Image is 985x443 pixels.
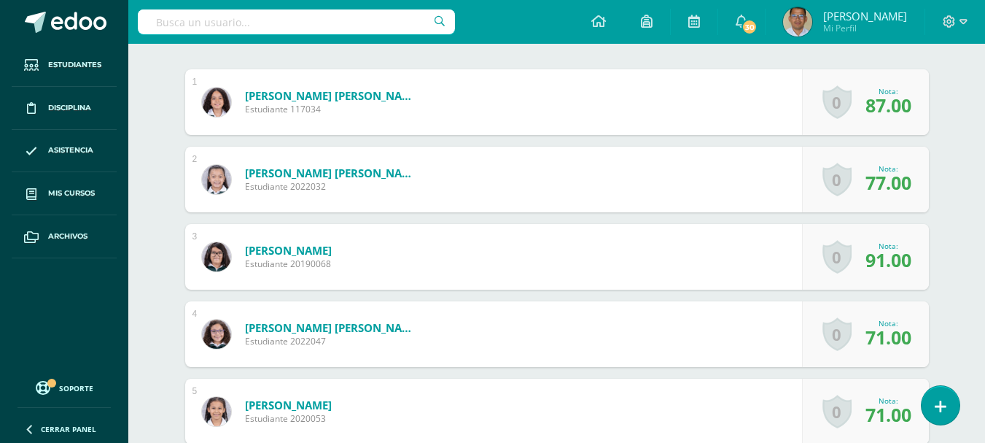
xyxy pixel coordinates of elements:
a: Estudiantes [12,44,117,87]
a: 0 [822,163,852,196]
input: Busca un usuario... [138,9,455,34]
span: [PERSON_NAME] [823,9,907,23]
span: 71.00 [865,402,911,427]
span: Estudiante 2022032 [245,180,420,193]
span: Mis cursos [48,188,95,199]
span: Disciplina [48,102,91,114]
span: 77.00 [865,170,911,195]
img: 293e8e6750dd65f1f1cc451df9eb6271.png [783,7,812,36]
a: [PERSON_NAME] [PERSON_NAME] [245,320,420,335]
span: Archivos [48,231,87,242]
a: Mis cursos [12,172,117,215]
a: Archivos [12,215,117,258]
div: Nota: [865,86,911,96]
img: 815a07b1e6e754bb74e32480ea24e45b.png [202,320,231,349]
span: Estudiante 20190068 [245,258,332,270]
a: Soporte [17,377,111,397]
a: Asistencia [12,130,117,173]
a: 0 [822,85,852,119]
span: Cerrar panel [41,424,96,434]
span: Estudiante 2020053 [245,412,332,425]
a: 0 [822,395,852,428]
span: Estudiantes [48,59,101,71]
a: [PERSON_NAME] [245,243,332,258]
div: Nota: [865,163,911,174]
img: c0183277815abc549f8d64cf67d83855.png [202,165,231,194]
div: Nota: [865,241,911,251]
span: Soporte [59,383,93,393]
span: Estudiante 117034 [245,103,420,115]
span: Asistencia [48,145,93,156]
a: Disciplina [12,87,117,130]
img: acdaad90721eaf38586c640f33a439b8.png [202,242,231,271]
img: 7f60502fda068584a9a1726311449777.png [202,88,231,117]
a: [PERSON_NAME] [PERSON_NAME] [245,88,420,103]
span: 87.00 [865,93,911,118]
img: 7f6b52eb4494254f7e1e421e54c500c4.png [202,397,231,426]
span: 30 [741,19,758,35]
span: Mi Perfil [823,22,907,34]
span: 71.00 [865,325,911,350]
a: 0 [822,240,852,274]
a: 0 [822,317,852,351]
span: Estudiante 2022047 [245,335,420,347]
span: 91.00 [865,247,911,272]
div: Nota: [865,396,911,406]
a: [PERSON_NAME] [PERSON_NAME] [245,166,420,180]
a: [PERSON_NAME] [245,398,332,412]
div: Nota: [865,318,911,328]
